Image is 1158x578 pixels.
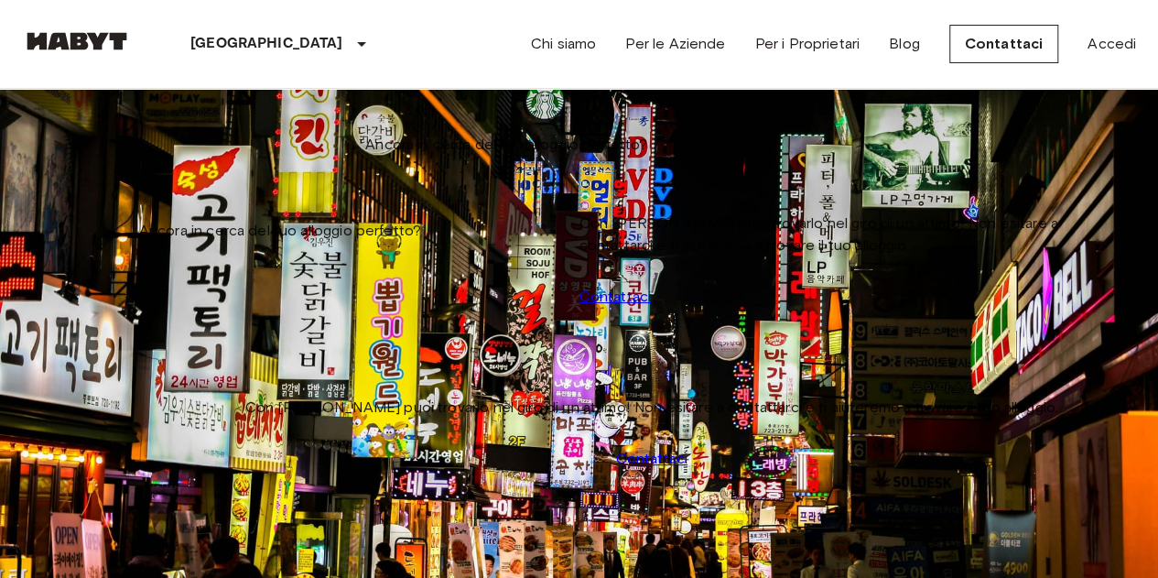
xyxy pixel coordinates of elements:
[615,448,687,470] a: Contattaci
[22,32,132,50] img: Habyt
[625,33,725,55] a: Per le Aziende
[889,33,920,55] a: Blog
[365,134,647,156] span: Ancora in cerca del tuo alloggio perfetto?
[754,33,860,55] a: Per i Proprietari
[531,33,596,55] a: Chi siamo
[1088,33,1136,55] a: Accedi
[949,25,1059,63] a: Contattaci
[190,33,343,55] p: [GEOGRAPHIC_DATA]
[245,397,1058,419] span: Con [PERSON_NAME] puoi trovarlo nel giro di un attimo! Non esitare a contattarci e ti aiuteremo a...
